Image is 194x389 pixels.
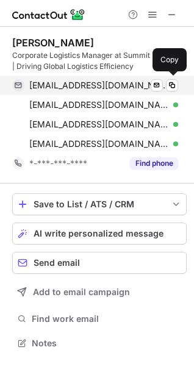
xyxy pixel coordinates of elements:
span: [EMAIL_ADDRESS][DOMAIN_NAME] [29,119,169,130]
div: Save to List / ATS / CRM [34,199,165,209]
button: Notes [12,335,187,352]
div: Corporate Logistics Manager at Summit Polymers | Driving Global Logistics Efficiency [12,50,187,72]
button: Reveal Button [130,157,178,170]
span: [EMAIL_ADDRESS][DOMAIN_NAME] [29,138,169,149]
span: [EMAIL_ADDRESS][DOMAIN_NAME] [29,99,169,110]
button: save-profile-one-click [12,193,187,215]
img: ContactOut v5.3.10 [12,7,85,22]
span: Send email [34,258,80,268]
span: Find work email [32,313,182,324]
span: Add to email campaign [33,287,130,297]
button: Find work email [12,310,187,327]
button: Add to email campaign [12,281,187,303]
button: AI write personalized message [12,223,187,244]
span: AI write personalized message [34,229,163,238]
span: Notes [32,338,182,349]
button: Send email [12,252,187,274]
span: [EMAIL_ADDRESS][DOMAIN_NAME] [29,80,169,91]
div: [PERSON_NAME] [12,37,94,49]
